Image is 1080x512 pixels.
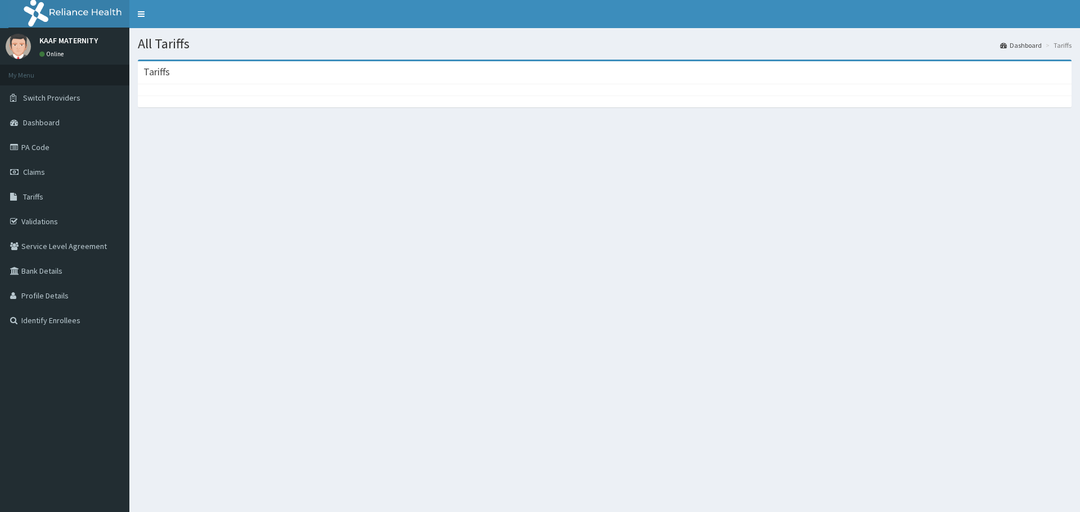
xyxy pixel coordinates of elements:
[6,34,31,59] img: User Image
[1043,40,1072,50] li: Tariffs
[39,37,98,44] p: KAAF MATERNITY
[23,192,43,202] span: Tariffs
[23,117,60,128] span: Dashboard
[1000,40,1042,50] a: Dashboard
[23,93,80,103] span: Switch Providers
[39,50,66,58] a: Online
[138,37,1072,51] h1: All Tariffs
[23,167,45,177] span: Claims
[143,67,170,77] h3: Tariffs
